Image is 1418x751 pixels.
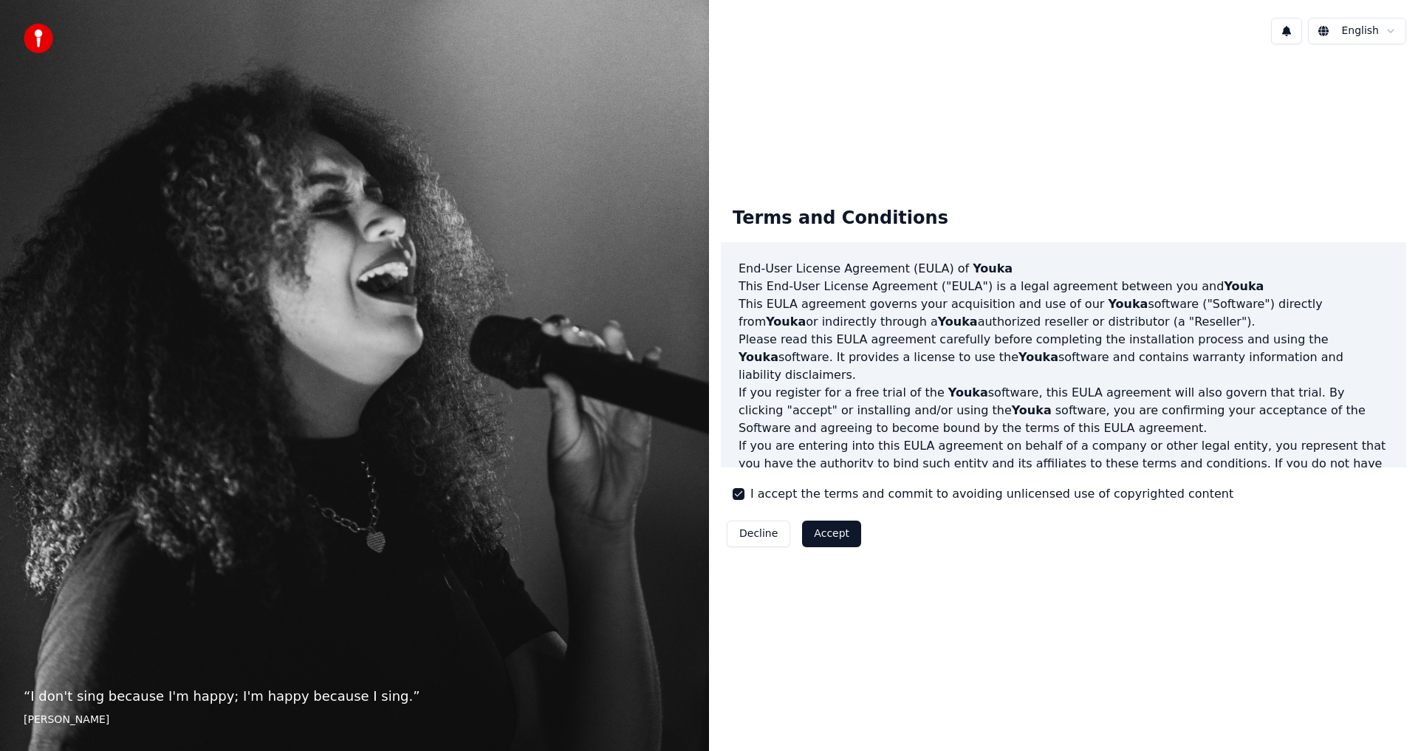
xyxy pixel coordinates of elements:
[24,24,53,53] img: youka
[766,315,806,329] span: Youka
[973,261,1013,275] span: Youka
[948,385,988,399] span: Youka
[1018,350,1058,364] span: Youka
[739,350,778,364] span: Youka
[24,713,685,727] footer: [PERSON_NAME]
[1108,297,1148,311] span: Youka
[1012,403,1052,417] span: Youka
[721,195,960,242] div: Terms and Conditions
[750,485,1233,503] label: I accept the terms and commit to avoiding unlicensed use of copyrighted content
[739,384,1388,437] p: If you register for a free trial of the software, this EULA agreement will also govern that trial...
[739,437,1388,508] p: If you are entering into this EULA agreement on behalf of a company or other legal entity, you re...
[739,295,1388,331] p: This EULA agreement governs your acquisition and use of our software ("Software") directly from o...
[727,521,790,547] button: Decline
[24,686,685,707] p: “ I don't sing because I'm happy; I'm happy because I sing. ”
[938,315,978,329] span: Youka
[739,260,1388,278] h3: End-User License Agreement (EULA) of
[739,331,1388,384] p: Please read this EULA agreement carefully before completing the installation process and using th...
[802,521,861,547] button: Accept
[1224,279,1264,293] span: Youka
[739,278,1388,295] p: This End-User License Agreement ("EULA") is a legal agreement between you and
